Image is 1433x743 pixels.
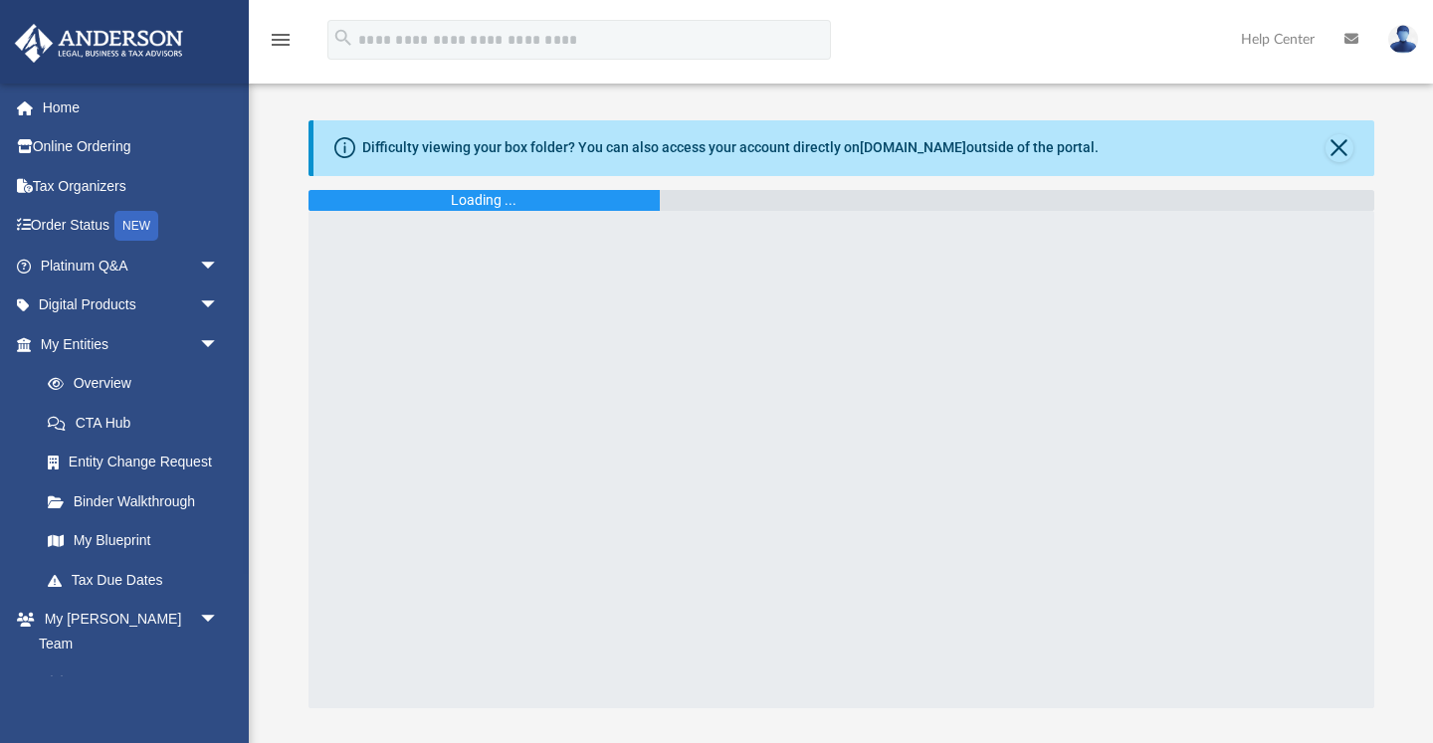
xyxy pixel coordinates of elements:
[14,88,249,127] a: Home
[860,139,966,155] a: [DOMAIN_NAME]
[332,27,354,49] i: search
[14,324,249,364] a: My Entitiesarrow_drop_down
[28,560,249,600] a: Tax Due Dates
[269,38,293,52] a: menu
[14,206,249,247] a: Order StatusNEW
[28,403,249,443] a: CTA Hub
[1388,25,1418,54] img: User Pic
[28,481,249,521] a: Binder Walkthrough
[28,521,239,561] a: My Blueprint
[28,443,249,482] a: Entity Change Request
[14,246,249,285] a: Platinum Q&Aarrow_drop_down
[14,600,239,663] a: My [PERSON_NAME] Teamarrow_drop_down
[269,28,293,52] i: menu
[9,24,189,63] img: Anderson Advisors Platinum Portal
[199,324,239,365] span: arrow_drop_down
[114,211,158,241] div: NEW
[1326,134,1353,162] button: Close
[199,600,239,641] span: arrow_drop_down
[362,137,1099,158] div: Difficulty viewing your box folder? You can also access your account directly on outside of the p...
[199,246,239,286] span: arrow_drop_down
[199,285,239,326] span: arrow_drop_down
[14,127,249,167] a: Online Ordering
[451,190,516,211] div: Loading ...
[28,364,249,404] a: Overview
[14,166,249,206] a: Tax Organizers
[14,285,249,325] a: Digital Productsarrow_drop_down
